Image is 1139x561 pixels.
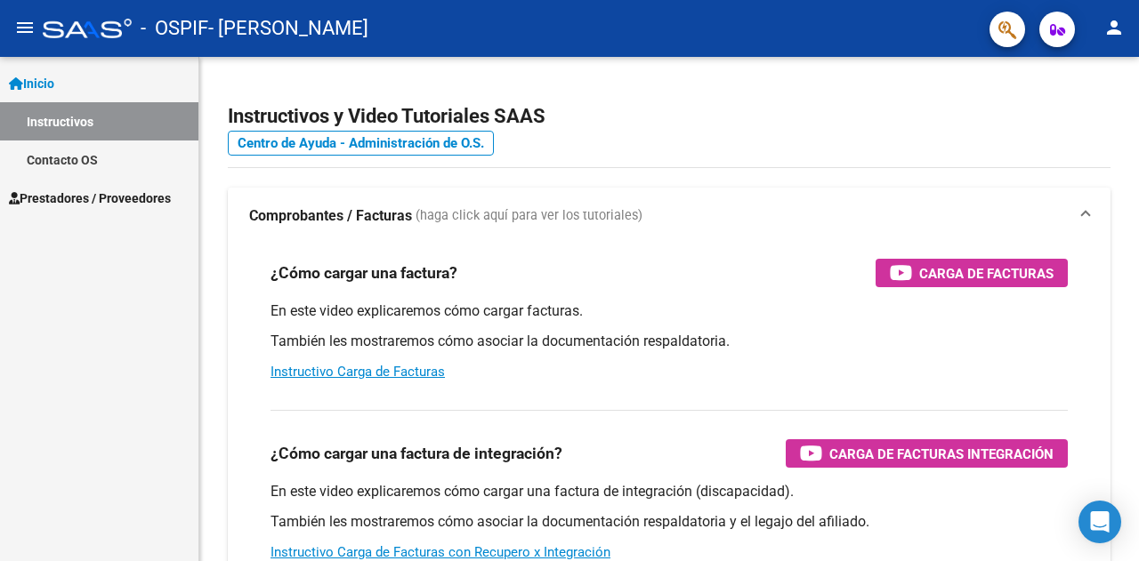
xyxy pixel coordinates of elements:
span: Carga de Facturas Integración [829,443,1054,465]
span: Carga de Facturas [919,262,1054,285]
span: (haga click aquí para ver los tutoriales) [416,206,642,226]
p: También les mostraremos cómo asociar la documentación respaldatoria. [271,332,1068,351]
span: - OSPIF [141,9,208,48]
div: Open Intercom Messenger [1078,501,1121,543]
strong: Comprobantes / Facturas [249,206,412,226]
p: También les mostraremos cómo asociar la documentación respaldatoria y el legajo del afiliado. [271,512,1068,532]
h2: Instructivos y Video Tutoriales SAAS [228,100,1111,133]
span: - [PERSON_NAME] [208,9,368,48]
mat-icon: menu [14,17,36,38]
mat-expansion-panel-header: Comprobantes / Facturas (haga click aquí para ver los tutoriales) [228,188,1111,244]
mat-icon: person [1103,17,1125,38]
button: Carga de Facturas Integración [786,439,1068,468]
a: Instructivo Carga de Facturas con Recupero x Integración [271,544,610,560]
a: Centro de Ayuda - Administración de O.S. [228,131,494,156]
p: En este video explicaremos cómo cargar una factura de integración (discapacidad). [271,482,1068,501]
a: Instructivo Carga de Facturas [271,364,445,380]
h3: ¿Cómo cargar una factura? [271,260,457,285]
span: Inicio [9,74,54,93]
span: Prestadores / Proveedores [9,188,171,208]
p: En este video explicaremos cómo cargar facturas. [271,301,1068,321]
h3: ¿Cómo cargar una factura de integración? [271,441,562,466]
button: Carga de Facturas [876,259,1068,287]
